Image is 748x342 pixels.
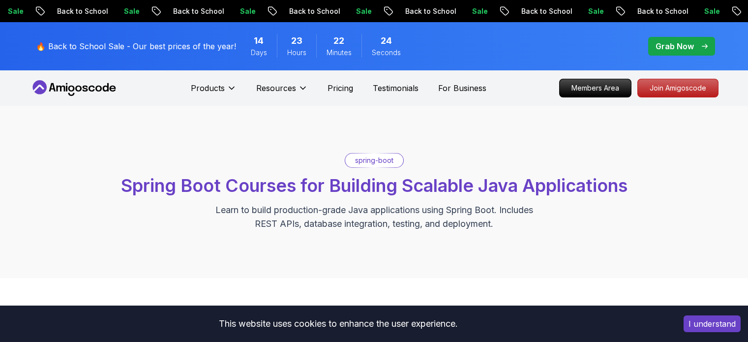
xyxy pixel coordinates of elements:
span: 22 Minutes [333,34,344,48]
p: Back to School [621,6,688,16]
a: Members Area [559,79,631,97]
span: 24 Seconds [381,34,392,48]
p: 🔥 Back to School Sale - Our best prices of the year! [36,40,236,52]
a: For Business [438,82,486,94]
p: Resources [256,82,296,94]
span: 23 Hours [291,34,302,48]
p: Sale [455,6,487,16]
button: Accept cookies [684,315,741,332]
span: Seconds [372,48,401,58]
p: Members Area [560,79,631,97]
a: Testimonials [373,82,419,94]
p: Sale [223,6,255,16]
span: Minutes [327,48,352,58]
p: Sale [339,6,371,16]
span: Hours [287,48,306,58]
p: Back to School [505,6,571,16]
span: Days [251,48,267,58]
span: Spring Boot Courses for Building Scalable Java Applications [121,175,628,196]
p: Back to School [272,6,339,16]
p: Back to School [156,6,223,16]
div: This website uses cookies to enhance the user experience. [7,313,669,335]
p: Learn to build production-grade Java applications using Spring Boot. Includes REST APIs, database... [209,203,539,231]
p: Back to School [389,6,455,16]
p: spring-boot [355,155,393,165]
span: 14 Days [254,34,264,48]
p: Back to School [40,6,107,16]
a: Join Amigoscode [637,79,718,97]
p: Sale [107,6,139,16]
button: Products [191,82,237,102]
p: Grab Now [656,40,694,52]
p: Sale [571,6,603,16]
a: Pricing [328,82,353,94]
button: Resources [256,82,308,102]
p: Sale [688,6,719,16]
p: Join Amigoscode [638,79,718,97]
p: Products [191,82,225,94]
